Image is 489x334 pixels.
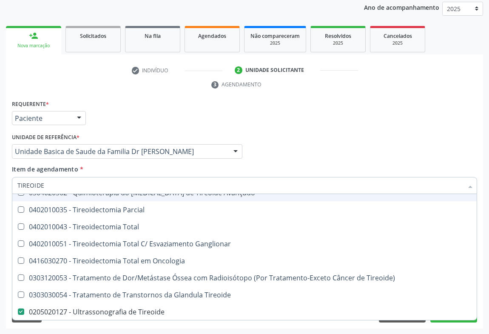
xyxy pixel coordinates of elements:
span: Na fila [145,32,161,40]
div: 2 [235,66,242,74]
span: Não compareceram [250,32,300,40]
span: Unidade Basica de Saude da Familia Dr [PERSON_NAME] [15,147,225,156]
label: Unidade de referência [12,131,80,144]
span: Cancelados [384,32,412,40]
div: 2025 [376,40,419,46]
span: Agendados [198,32,226,40]
div: Nova marcação [12,43,55,49]
div: 0402010051 - Tireoidectomia Total C/ Esvaziamento Ganglionar [17,240,472,247]
div: 0303120053 - Tratamento de Dor/Metástase Óssea com Radioisótopo (Por Tratamento-Exceto Câncer de ... [17,274,472,281]
span: Paciente [15,114,68,123]
span: Item de agendamento [12,165,78,173]
span: Solicitados [80,32,106,40]
div: 0303030054 - Tratamento de Transtornos da Glandula Tireoide [17,291,472,298]
div: Unidade solicitante [245,66,304,74]
label: Requerente [12,98,49,111]
div: 2025 [317,40,359,46]
div: person_add [29,31,38,40]
div: 0416030270 - Tireoidectomia Total em Oncologia [17,257,472,264]
p: Ano de acompanhamento [364,2,439,12]
div: 0402010035 - Tireoidectomia Parcial [17,206,472,213]
div: 0402010043 - Tireoidectomia Total [17,223,472,230]
span: Resolvidos [325,32,351,40]
input: Buscar por procedimentos [17,177,463,194]
div: 0304020362 - Quimioterapia do [MEDICAL_DATA] de Tireoide Avançado [17,189,472,196]
div: 0205020127 - Ultrassonografia de Tireoide [17,308,472,315]
div: 2025 [250,40,300,46]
